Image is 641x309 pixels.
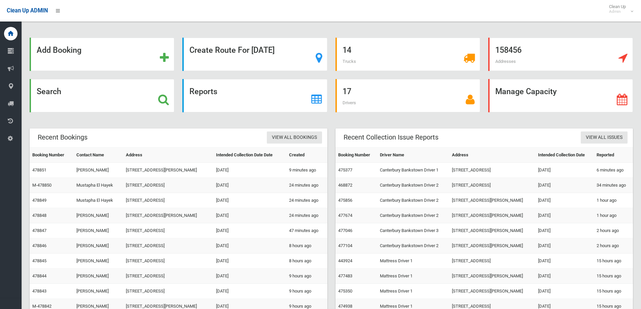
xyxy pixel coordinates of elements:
td: 24 minutes ago [286,193,327,208]
td: [STREET_ADDRESS] [449,178,535,193]
td: [STREET_ADDRESS] [449,254,535,269]
td: Canterbury Bankstown Driver 3 [377,223,449,238]
strong: 14 [343,45,351,55]
a: View All Bookings [267,131,322,144]
a: 477483 [338,273,352,278]
td: 15 hours ago [594,269,633,284]
td: Mustapha El Hayek [74,193,123,208]
td: [DATE] [535,208,594,223]
a: 477104 [338,243,352,248]
td: [DATE] [213,178,286,193]
a: 478846 [32,243,46,248]
th: Intended Collection Date Date [213,148,286,163]
td: 9 minutes ago [286,163,327,178]
strong: Manage Capacity [495,87,557,96]
td: 8 hours ago [286,254,327,269]
th: Contact Name [74,148,123,163]
td: Canterbury Bankstown Driver 2 [377,238,449,254]
th: Created [286,148,327,163]
a: Create Route For [DATE] [182,38,327,71]
td: [STREET_ADDRESS] [123,223,213,238]
td: [STREET_ADDRESS] [123,238,213,254]
td: 9 hours ago [286,284,327,299]
td: 34 minutes ago [594,178,633,193]
td: [STREET_ADDRESS] [123,193,213,208]
a: 14 Trucks [335,38,480,71]
strong: 17 [343,87,351,96]
a: 478845 [32,258,46,263]
strong: Add Booking [37,45,81,55]
td: [STREET_ADDRESS][PERSON_NAME] [449,193,535,208]
td: [STREET_ADDRESS][PERSON_NAME] [449,208,535,223]
strong: Reports [189,87,217,96]
span: Clean Up ADMIN [7,7,48,14]
td: [STREET_ADDRESS] [123,178,213,193]
td: [DATE] [213,269,286,284]
a: 478843 [32,288,46,294]
td: 8 hours ago [286,238,327,254]
td: Canterbury Bankstown Driver 2 [377,208,449,223]
header: Recent Bookings [30,131,96,144]
a: Search [30,79,174,112]
td: 47 minutes ago [286,223,327,238]
a: 477046 [338,228,352,233]
a: 477674 [338,213,352,218]
a: 478847 [32,228,46,233]
td: 15 hours ago [594,254,633,269]
td: [PERSON_NAME] [74,254,123,269]
a: 475350 [338,288,352,294]
td: [PERSON_NAME] [74,269,123,284]
td: [DATE] [535,193,594,208]
a: 478851 [32,167,46,172]
td: [DATE] [213,208,286,223]
td: [STREET_ADDRESS][PERSON_NAME] [123,163,213,178]
td: [DATE] [213,193,286,208]
th: Driver Name [377,148,449,163]
td: [DATE] [213,163,286,178]
td: [STREET_ADDRESS][PERSON_NAME] [123,208,213,223]
td: [PERSON_NAME] [74,223,123,238]
a: 443924 [338,258,352,263]
td: [STREET_ADDRESS][PERSON_NAME] [449,269,535,284]
td: [STREET_ADDRESS][PERSON_NAME] [449,223,535,238]
td: [STREET_ADDRESS] [449,163,535,178]
strong: Create Route For [DATE] [189,45,275,55]
td: 2 hours ago [594,223,633,238]
td: 1 hour ago [594,208,633,223]
td: 24 minutes ago [286,208,327,223]
header: Recent Collection Issue Reports [335,131,447,144]
td: [DATE] [213,223,286,238]
a: 17 Drivers [335,79,480,112]
strong: Search [37,87,61,96]
small: Admin [609,9,626,14]
a: 475377 [338,167,352,172]
td: [DATE] [213,238,286,254]
td: [STREET_ADDRESS][PERSON_NAME] [449,238,535,254]
td: [STREET_ADDRESS] [123,284,213,299]
td: [DATE] [535,238,594,254]
th: Address [449,148,535,163]
td: [PERSON_NAME] [74,208,123,223]
span: Addresses [495,59,516,64]
td: [DATE] [213,254,286,269]
th: Booking Number [335,148,378,163]
td: 9 hours ago [286,269,327,284]
td: Mustapha El Hayek [74,178,123,193]
td: 15 hours ago [594,284,633,299]
a: Manage Capacity [488,79,633,112]
a: 474938 [338,304,352,309]
td: 1 hour ago [594,193,633,208]
td: 2 hours ago [594,238,633,254]
td: [DATE] [535,223,594,238]
a: 468872 [338,183,352,188]
td: [DATE] [535,178,594,193]
td: [STREET_ADDRESS] [123,254,213,269]
span: Clean Up [606,4,633,14]
span: Trucks [343,59,356,64]
th: Booking Number [30,148,74,163]
td: [PERSON_NAME] [74,284,123,299]
a: 158456 Addresses [488,38,633,71]
a: Reports [182,79,327,112]
span: Drivers [343,100,356,105]
td: [DATE] [535,269,594,284]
